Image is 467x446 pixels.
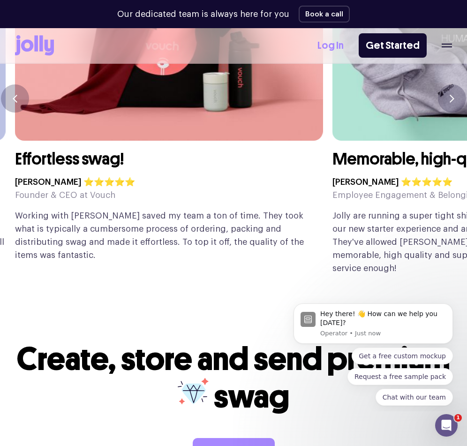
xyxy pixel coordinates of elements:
span: Create, store and send premium [17,340,450,378]
iframe: Intercom notifications message [279,295,467,411]
iframe: Intercom live chat [435,414,458,437]
button: Book a call [299,6,350,23]
p: Our dedicated team is always here for you [117,8,289,21]
h4: [PERSON_NAME] ⭐⭐⭐⭐⭐ [15,175,135,189]
h5: Founder & CEO at Vouch [15,189,135,202]
a: Log In [317,38,344,53]
h3: Effortless swag! [15,150,124,168]
a: Get Started [359,33,427,58]
span: 1 [454,414,462,422]
p: Working with [PERSON_NAME] saved my team a ton of time. They took what is typically a cumbersome ... [15,209,323,262]
span: swag [214,378,289,416]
